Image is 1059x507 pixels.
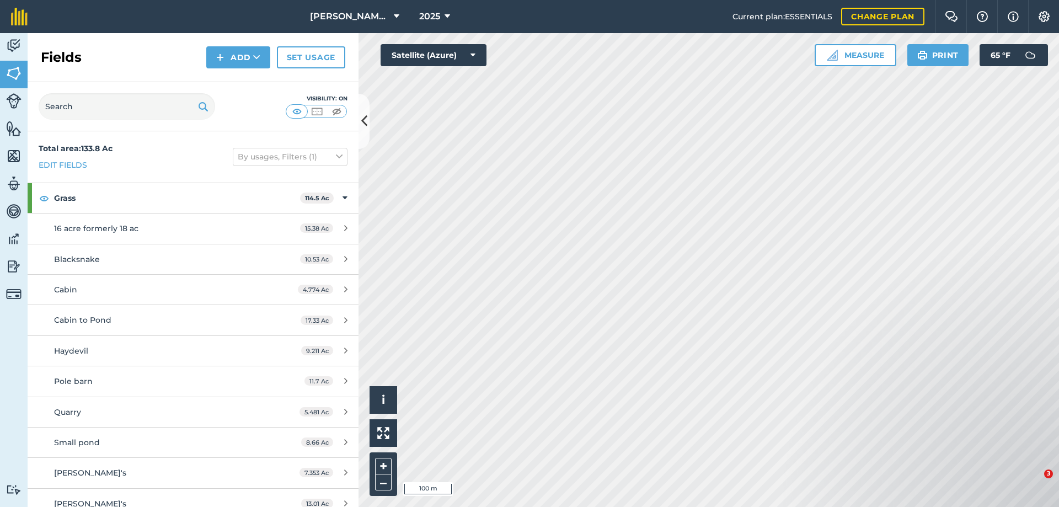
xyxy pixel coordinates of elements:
span: 65 ° F [991,44,1010,66]
img: svg+xml;base64,PHN2ZyB4bWxucz0iaHR0cDovL3d3dy53My5vcmcvMjAwMC9zdmciIHdpZHRoPSI1NiIgaGVpZ2h0PSI2MC... [6,120,22,137]
div: Visibility: On [286,94,347,103]
a: Small pond8.66 Ac [28,428,359,457]
a: Cabin4.774 Ac [28,275,359,305]
img: svg+xml;base64,PHN2ZyB4bWxucz0iaHR0cDovL3d3dy53My5vcmcvMjAwMC9zdmciIHdpZHRoPSI1MCIgaGVpZ2h0PSI0MC... [330,106,344,117]
a: Quarry5.481 Ac [28,397,359,427]
img: svg+xml;base64,PHN2ZyB4bWxucz0iaHR0cDovL3d3dy53My5vcmcvMjAwMC9zdmciIHdpZHRoPSIxOSIgaGVpZ2h0PSIyNC... [917,49,928,62]
button: Measure [815,44,896,66]
span: Pole barn [54,376,93,386]
img: fieldmargin Logo [11,8,28,25]
img: svg+xml;base64,PHN2ZyB4bWxucz0iaHR0cDovL3d3dy53My5vcmcvMjAwMC9zdmciIHdpZHRoPSI1NiIgaGVpZ2h0PSI2MC... [6,148,22,164]
img: svg+xml;base64,PD94bWwgdmVyc2lvbj0iMS4wIiBlbmNvZGluZz0idXRmLTgiPz4KPCEtLSBHZW5lcmF0b3I6IEFkb2JlIE... [1019,44,1041,66]
span: Haydevil [54,346,88,356]
span: 9.211 Ac [301,346,333,355]
button: 65 °F [980,44,1048,66]
img: svg+xml;base64,PD94bWwgdmVyc2lvbj0iMS4wIiBlbmNvZGluZz0idXRmLTgiPz4KPCEtLSBHZW5lcmF0b3I6IEFkb2JlIE... [6,258,22,275]
span: 10.53 Ac [300,254,333,264]
button: – [375,474,392,490]
button: + [375,458,392,474]
img: Two speech bubbles overlapping with the left bubble in the forefront [945,11,958,22]
span: [PERSON_NAME]'s [54,468,126,478]
span: [PERSON_NAME][GEOGRAPHIC_DATA][PERSON_NAME] [310,10,389,23]
div: Grass114.5 Ac [28,183,359,213]
img: A cog icon [1037,11,1051,22]
img: svg+xml;base64,PD94bWwgdmVyc2lvbj0iMS4wIiBlbmNvZGluZz0idXRmLTgiPz4KPCEtLSBHZW5lcmF0b3I6IEFkb2JlIE... [6,93,22,109]
img: A question mark icon [976,11,989,22]
img: svg+xml;base64,PHN2ZyB4bWxucz0iaHR0cDovL3d3dy53My5vcmcvMjAwMC9zdmciIHdpZHRoPSI1MCIgaGVpZ2h0PSI0MC... [290,106,304,117]
a: Pole barn11.7 Ac [28,366,359,396]
button: Satellite (Azure) [381,44,486,66]
a: Set usage [277,46,345,68]
span: 16 acre formerly 18 ac [54,223,138,233]
img: svg+xml;base64,PHN2ZyB4bWxucz0iaHR0cDovL3d3dy53My5vcmcvMjAwMC9zdmciIHdpZHRoPSI1MCIgaGVpZ2h0PSI0MC... [310,106,324,117]
span: 5.481 Ac [299,407,333,417]
span: Cabin [54,285,77,295]
button: Print [907,44,969,66]
img: svg+xml;base64,PHN2ZyB4bWxucz0iaHR0cDovL3d3dy53My5vcmcvMjAwMC9zdmciIHdpZHRoPSIxNCIgaGVpZ2h0PSIyNC... [216,51,224,64]
strong: Total area : 133.8 Ac [39,143,113,153]
strong: Grass [54,183,300,213]
img: svg+xml;base64,PHN2ZyB4bWxucz0iaHR0cDovL3d3dy53My5vcmcvMjAwMC9zdmciIHdpZHRoPSIxOCIgaGVpZ2h0PSIyNC... [39,191,49,205]
img: svg+xml;base64,PD94bWwgdmVyc2lvbj0iMS4wIiBlbmNvZGluZz0idXRmLTgiPz4KPCEtLSBHZW5lcmF0b3I6IEFkb2JlIE... [6,38,22,54]
span: Cabin to Pond [54,315,111,325]
a: Change plan [841,8,924,25]
span: 2025 [419,10,440,23]
button: By usages, Filters (1) [233,148,347,166]
img: svg+xml;base64,PD94bWwgdmVyc2lvbj0iMS4wIiBlbmNvZGluZz0idXRmLTgiPz4KPCEtLSBHZW5lcmF0b3I6IEFkb2JlIE... [6,286,22,302]
span: Quarry [54,407,81,417]
h2: Fields [41,49,82,66]
img: Four arrows, one pointing top left, one top right, one bottom right and the last bottom left [377,427,389,439]
a: Edit fields [39,159,87,171]
img: svg+xml;base64,PHN2ZyB4bWxucz0iaHR0cDovL3d3dy53My5vcmcvMjAwMC9zdmciIHdpZHRoPSIxOSIgaGVpZ2h0PSIyNC... [198,100,208,113]
img: svg+xml;base64,PD94bWwgdmVyc2lvbj0iMS4wIiBlbmNvZGluZz0idXRmLTgiPz4KPCEtLSBHZW5lcmF0b3I6IEFkb2JlIE... [6,484,22,495]
a: Cabin to Pond17.33 Ac [28,305,359,335]
img: svg+xml;base64,PD94bWwgdmVyc2lvbj0iMS4wIiBlbmNvZGluZz0idXRmLTgiPz4KPCEtLSBHZW5lcmF0b3I6IEFkb2JlIE... [6,175,22,192]
button: Add [206,46,270,68]
img: Ruler icon [827,50,838,61]
a: Blacksnake10.53 Ac [28,244,359,274]
iframe: Intercom live chat [1021,469,1048,496]
strong: 114.5 Ac [305,194,329,202]
span: 15.38 Ac [300,223,333,233]
span: Small pond [54,437,100,447]
img: svg+xml;base64,PHN2ZyB4bWxucz0iaHR0cDovL3d3dy53My5vcmcvMjAwMC9zdmciIHdpZHRoPSI1NiIgaGVpZ2h0PSI2MC... [6,65,22,82]
span: 3 [1044,469,1053,478]
span: 11.7 Ac [304,376,333,386]
span: 7.353 Ac [299,468,333,477]
span: Current plan : ESSENTIALS [732,10,832,23]
span: 4.774 Ac [298,285,333,294]
span: 17.33 Ac [301,316,333,325]
span: i [382,393,385,407]
img: svg+xml;base64,PHN2ZyB4bWxucz0iaHR0cDovL3d3dy53My5vcmcvMjAwMC9zdmciIHdpZHRoPSIxNyIgaGVpZ2h0PSIxNy... [1008,10,1019,23]
input: Search [39,93,215,120]
img: svg+xml;base64,PD94bWwgdmVyc2lvbj0iMS4wIiBlbmNvZGluZz0idXRmLTgiPz4KPCEtLSBHZW5lcmF0b3I6IEFkb2JlIE... [6,203,22,220]
img: svg+xml;base64,PD94bWwgdmVyc2lvbj0iMS4wIiBlbmNvZGluZz0idXRmLTgiPz4KPCEtLSBHZW5lcmF0b3I6IEFkb2JlIE... [6,231,22,247]
span: Blacksnake [54,254,100,264]
a: Haydevil9.211 Ac [28,336,359,366]
a: [PERSON_NAME]'s7.353 Ac [28,458,359,488]
button: i [370,386,397,414]
a: 16 acre formerly 18 ac15.38 Ac [28,214,359,243]
span: 8.66 Ac [301,437,333,447]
